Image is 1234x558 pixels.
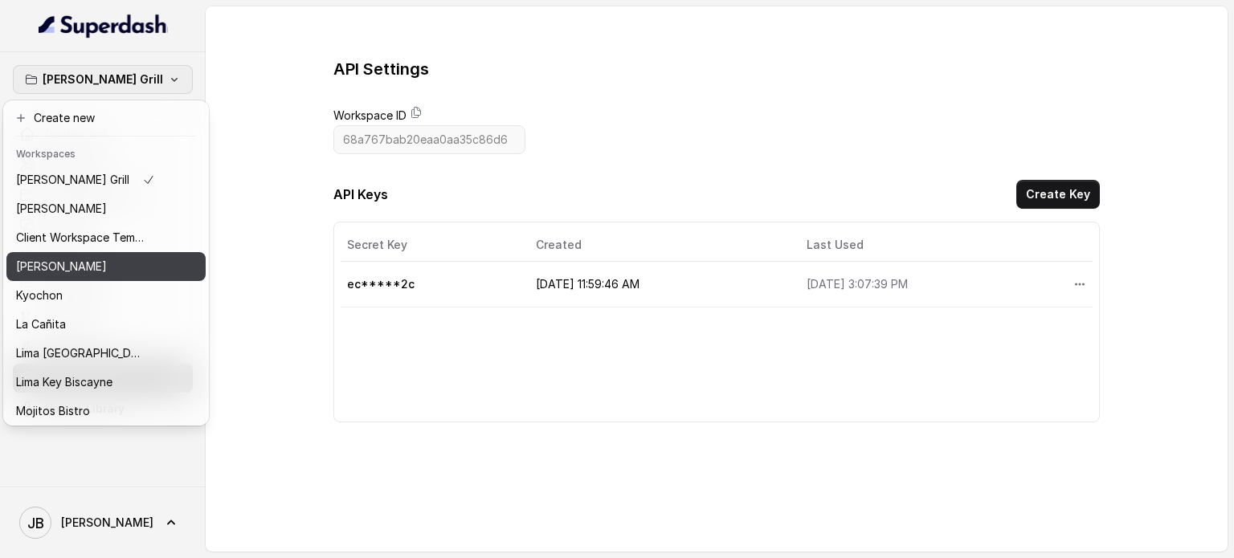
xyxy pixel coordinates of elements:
p: [PERSON_NAME] [16,199,107,218]
p: Kyochon [16,286,63,305]
p: [PERSON_NAME] Grill [16,170,129,189]
p: Lima [GEOGRAPHIC_DATA] [16,344,145,363]
p: Mojitos Bistro [16,401,90,421]
p: [PERSON_NAME] [16,257,107,276]
div: [PERSON_NAME] Grill [3,100,209,426]
p: La Cañita [16,315,66,334]
button: [PERSON_NAME] Grill [13,65,193,94]
p: Client Workspace Template [16,228,145,247]
button: Create new [6,104,206,132]
p: [PERSON_NAME] Grill [43,70,163,89]
p: Lima Key Biscayne [16,373,112,392]
header: Workspaces [6,140,206,165]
